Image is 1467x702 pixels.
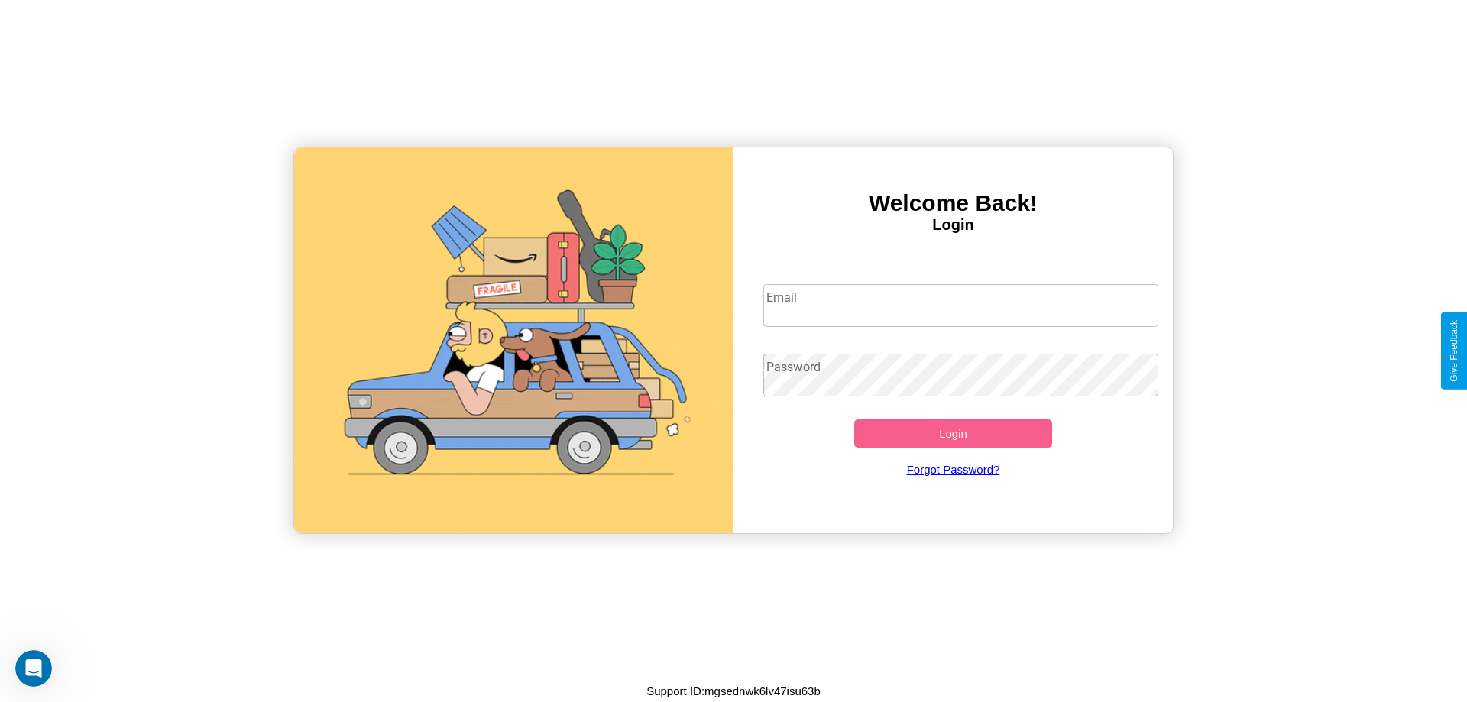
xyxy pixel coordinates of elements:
[646,681,821,701] p: Support ID: mgsednwk6lv47isu63b
[854,419,1052,448] button: Login
[733,190,1173,216] h3: Welcome Back!
[756,448,1151,491] a: Forgot Password?
[294,147,733,533] img: gif
[1449,320,1459,382] div: Give Feedback
[733,216,1173,234] h4: Login
[15,650,52,687] iframe: Intercom live chat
